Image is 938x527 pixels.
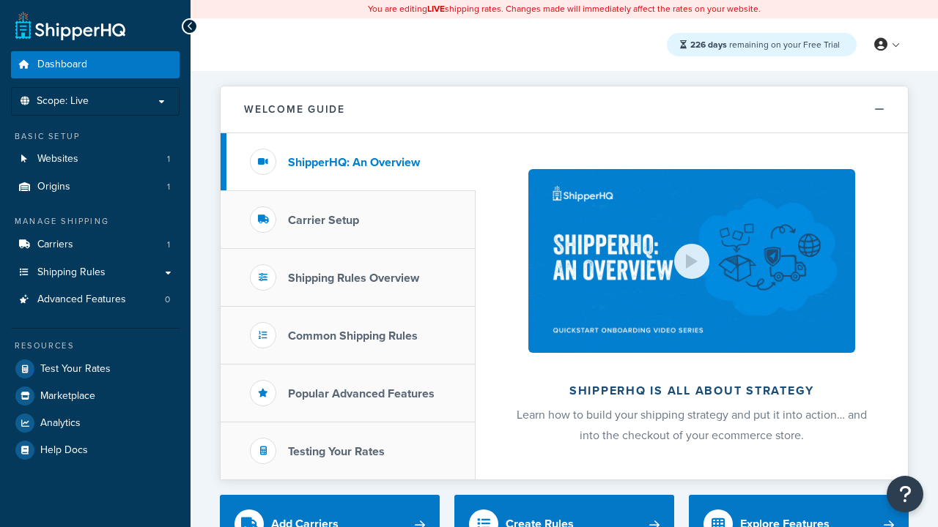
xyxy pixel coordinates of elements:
[165,294,170,306] span: 0
[37,59,87,71] span: Dashboard
[37,266,106,279] span: Shipping Rules
[11,173,180,201] a: Origins1
[37,153,78,165] span: Websites
[288,387,435,400] h3: Popular Advanced Features
[11,410,180,436] a: Analytics
[887,476,923,512] button: Open Resource Center
[11,356,180,382] a: Test Your Rates
[40,417,81,430] span: Analytics
[11,286,180,313] a: Advanced Features0
[11,146,180,173] a: Websites1
[288,156,420,169] h3: ShipperHQ: An Overview
[11,437,180,463] a: Help Docs
[11,215,180,228] div: Manage Shipping
[40,363,111,375] span: Test Your Rates
[40,444,88,457] span: Help Docs
[11,340,180,352] div: Resources
[11,231,180,258] a: Carriers1
[11,383,180,409] a: Marketplace
[11,130,180,143] div: Basic Setup
[288,445,385,458] h3: Testing Your Rates
[11,51,180,78] a: Dashboard
[288,329,418,343] h3: Common Shipping Rules
[37,294,126,306] span: Advanced Features
[517,406,867,444] span: Learn how to build your shipping strategy and put it into action… and into the checkout of your e...
[11,286,180,313] li: Advanced Features
[690,38,840,51] span: remaining on your Free Trial
[37,95,89,108] span: Scope: Live
[528,169,855,353] img: ShipperHQ is all about strategy
[288,214,359,227] h3: Carrier Setup
[167,181,170,193] span: 1
[37,239,73,251] span: Carriers
[167,239,170,251] span: 1
[244,104,345,115] h2: Welcome Guide
[40,390,95,403] span: Marketplace
[427,2,445,15] b: LIVE
[37,181,70,193] span: Origins
[690,38,727,51] strong: 226 days
[11,146,180,173] li: Websites
[167,153,170,165] span: 1
[11,173,180,201] li: Origins
[221,86,908,133] button: Welcome Guide
[288,272,419,285] h3: Shipping Rules Overview
[11,259,180,286] a: Shipping Rules
[514,384,869,397] h2: ShipperHQ is all about strategy
[11,231,180,258] li: Carriers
